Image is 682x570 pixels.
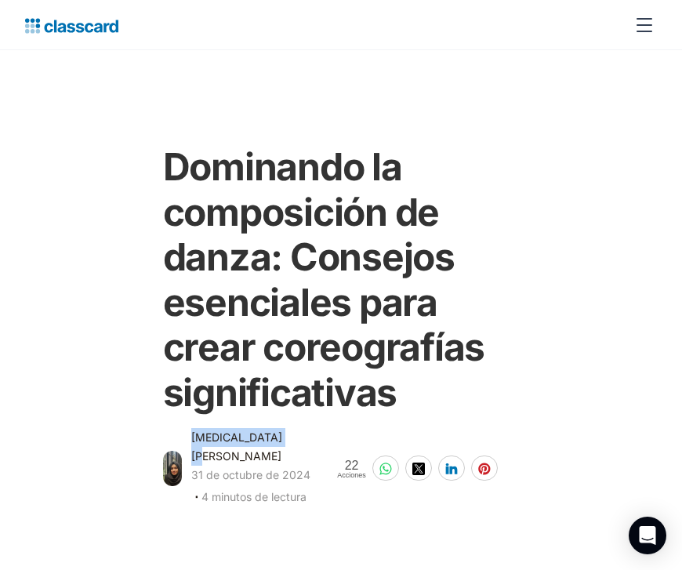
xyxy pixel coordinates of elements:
[163,143,485,416] font: Dominando la composición de danza: Consejos esenciales para crear coreografías significativas
[194,489,198,505] font: ‧
[379,463,392,475] img: botón blanco para compartir de WhatsApp
[191,430,282,463] font: [MEDICAL_DATA][PERSON_NAME]
[445,463,458,475] img: botón para compartir linkedin-white
[201,490,307,503] font: 4 minutos de lectura
[191,468,310,481] font: 31 de octubre de 2024
[345,459,359,472] font: 22
[337,471,366,479] font: Acciones
[626,6,657,44] div: menú
[25,14,118,36] a: hogar
[629,517,666,554] div: Open Intercom Messenger
[478,463,491,475] img: botón blanco para compartir en Pinterest
[412,463,425,475] img: botón blanco para compartir en Twitter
